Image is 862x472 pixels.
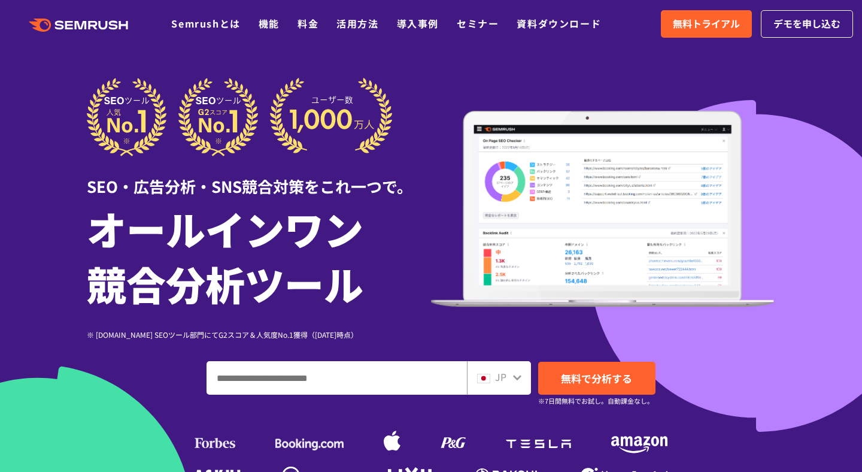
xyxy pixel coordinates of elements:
[207,362,466,394] input: ドメイン、キーワードまたはURLを入力してください
[298,16,318,31] a: 料金
[87,156,431,198] div: SEO・広告分析・SNS競合対策をこれ一つで。
[561,371,632,386] span: 無料で分析する
[773,16,840,32] span: デモを申し込む
[538,395,654,407] small: ※7日間無料でお試し。自動課金なし。
[661,10,752,38] a: 無料トライアル
[761,10,853,38] a: デモを申し込む
[171,16,240,31] a: Semrushとは
[397,16,439,31] a: 導入事例
[259,16,280,31] a: 機能
[538,362,655,395] a: 無料で分析する
[87,201,431,311] h1: オールインワン 競合分析ツール
[673,16,740,32] span: 無料トライアル
[336,16,378,31] a: 活用方法
[457,16,499,31] a: セミナー
[87,329,431,340] div: ※ [DOMAIN_NAME] SEOツール部門にてG2スコア＆人気度No.1獲得（[DATE]時点）
[517,16,601,31] a: 資料ダウンロード
[495,370,506,384] span: JP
